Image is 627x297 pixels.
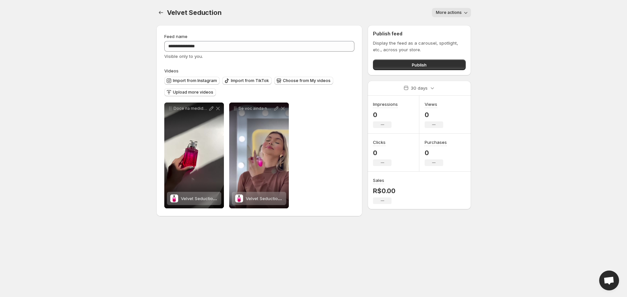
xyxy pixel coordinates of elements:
[425,101,437,107] h3: Views
[425,149,447,157] p: 0
[373,101,398,107] h3: Impressions
[373,149,392,157] p: 0
[164,54,203,59] span: Visible only to you.
[164,77,220,85] button: Import from Instagram
[167,9,222,17] span: Velvet Seduction
[412,62,427,68] span: Publish
[274,77,333,85] button: Choose from My videos
[373,187,395,195] p: R$0.00
[425,111,443,119] p: 0
[411,85,428,91] p: 30 days
[173,78,217,83] span: Import from Instagram
[181,196,257,201] span: Velvet Seduction - 100 ml - Feminino
[373,60,465,70] button: Publish
[373,139,386,146] h3: Clicks
[425,139,447,146] h3: Purchases
[164,103,224,208] div: Doce na medida certa poderoso na essncia e delicado no toque Esse perfume da touticosmetics flora...
[170,194,178,202] img: Velvet Seduction - 100 ml - Feminino
[238,106,273,111] p: Se voc ainda no conhece o Velvet Seduction da [PERSON_NAME] prepare-se No s perfume presena mistr...
[373,111,398,119] p: 0
[373,177,384,184] h3: Sales
[235,194,243,202] img: Velvet Seduction - 100 ml - Feminino
[436,10,462,15] span: More actions
[231,78,269,83] span: Import from TikTok
[283,78,331,83] span: Choose from My videos
[599,271,619,290] a: Open chat
[164,68,179,73] span: Videos
[222,77,272,85] button: Import from TikTok
[174,106,208,111] p: Doce na medida certa poderoso na essncia e delicado no toque Esse perfume da touticosmetics flora...
[164,34,187,39] span: Feed name
[373,30,465,37] h2: Publish feed
[229,103,289,208] div: Se voc ainda no conhece o Velvet Seduction da [PERSON_NAME] prepare-se No s perfume presena mistr...
[156,8,166,17] button: Settings
[164,88,216,96] button: Upload more videos
[373,40,465,53] p: Display the feed as a carousel, spotlight, etc., across your store.
[432,8,471,17] button: More actions
[173,90,213,95] span: Upload more videos
[246,196,322,201] span: Velvet Seduction - 100 ml - Feminino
